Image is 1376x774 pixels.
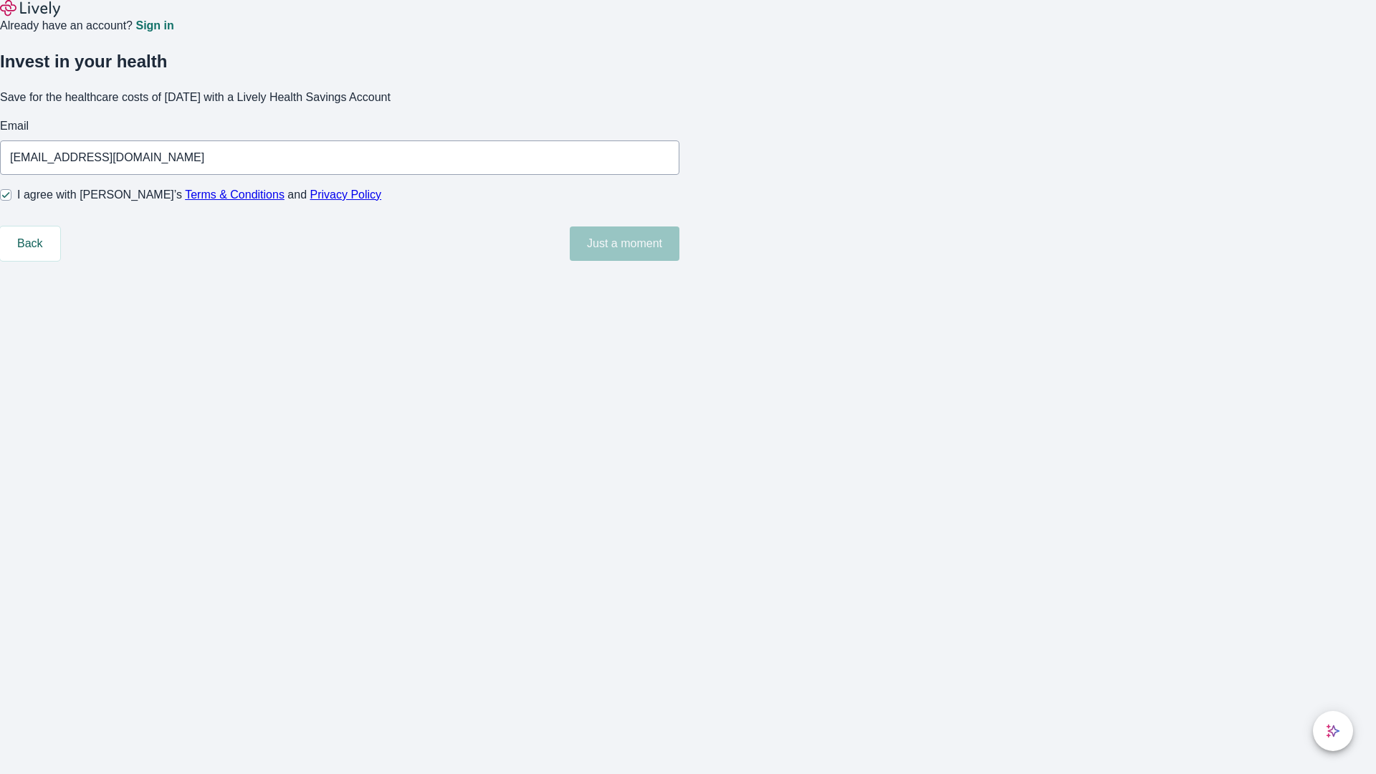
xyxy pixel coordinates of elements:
a: Terms & Conditions [185,188,285,201]
a: Privacy Policy [310,188,382,201]
svg: Lively AI Assistant [1326,724,1340,738]
span: I agree with [PERSON_NAME]’s and [17,186,381,204]
a: Sign in [135,20,173,32]
button: chat [1313,711,1353,751]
